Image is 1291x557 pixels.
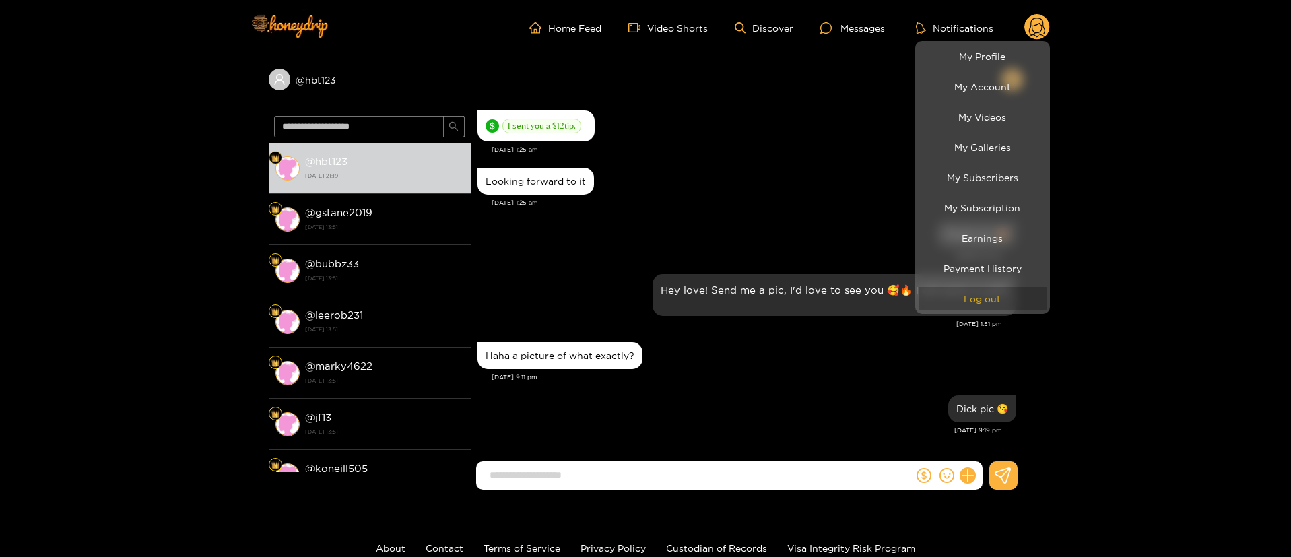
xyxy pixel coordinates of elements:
a: My Subscription [919,196,1047,220]
a: My Galleries [919,135,1047,159]
a: Earnings [919,226,1047,250]
a: My Profile [919,44,1047,68]
a: My Subscribers [919,166,1047,189]
a: My Account [919,75,1047,98]
a: My Videos [919,105,1047,129]
button: Log out [919,287,1047,310]
a: Payment History [919,257,1047,280]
